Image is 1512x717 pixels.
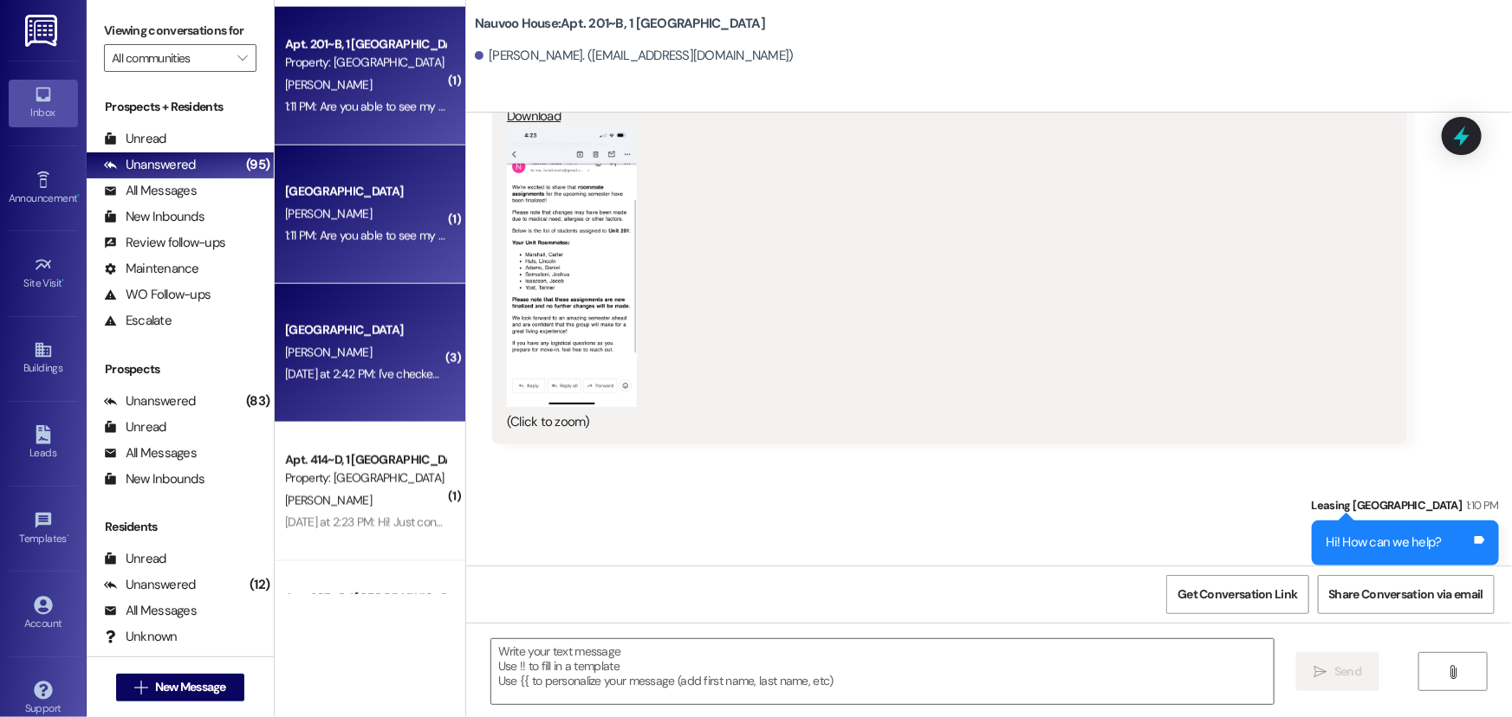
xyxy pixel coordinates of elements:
label: Viewing conversations for [104,17,256,44]
button: Zoom image [507,126,637,407]
span: Share Conversation via email [1329,585,1483,604]
div: All Messages [104,444,197,462]
div: Unanswered [104,156,196,174]
a: Templates • [9,506,78,552]
div: 1:11 PM: Are you able to see my precious texts? [285,99,515,114]
div: Apt. 307~C, 1 [GEOGRAPHIC_DATA] [285,590,445,608]
div: Property: [GEOGRAPHIC_DATA] [285,469,445,488]
a: Buildings [9,335,78,382]
div: Leasing [GEOGRAPHIC_DATA] [1312,496,1499,520]
div: 1:10 PM [1463,496,1499,514]
span: [PERSON_NAME] [285,345,372,360]
div: [DATE] at 2:23 PM: Hi! Just confirming that I am able to move in early [DATE]. Thank you! [285,514,718,530]
div: Escalate [104,312,172,330]
div: All Messages [104,602,197,620]
div: Unread [104,130,166,148]
div: [GEOGRAPHIC_DATA] [285,183,445,201]
span: [PERSON_NAME] [285,77,372,93]
div: WO Follow-ups [104,286,211,304]
div: [DATE] at 2:42 PM: I've checked resident portal and the [GEOGRAPHIC_DATA] website [285,366,713,382]
img: ResiDesk Logo [25,15,61,47]
span: • [67,530,69,542]
i:  [1314,665,1327,679]
div: Unanswered [104,576,196,594]
a: Leads [9,420,78,467]
div: Hi! How can we help? [1327,533,1442,552]
div: (12) [245,572,274,598]
button: New Message [116,674,244,701]
div: Unanswered [104,392,196,410]
div: Prospects [87,360,274,378]
div: All Messages [104,182,197,200]
button: Send [1296,652,1380,691]
div: New Inbounds [104,470,204,488]
a: Inbox [9,80,78,126]
input: All communities [112,44,229,72]
i:  [134,681,147,694]
span: • [62,275,65,287]
div: Apt. 414~D, 1 [GEOGRAPHIC_DATA] [285,451,445,469]
span: New Message [155,678,226,696]
div: Unknown [104,628,178,646]
div: Property: [GEOGRAPHIC_DATA] [285,54,445,72]
div: Residents [87,518,274,536]
div: New Inbounds [104,208,204,226]
span: Send [1334,662,1361,681]
div: Unread [104,418,166,436]
div: (95) [242,152,274,178]
div: Maintenance [104,260,199,278]
div: Unread [104,550,166,568]
i:  [237,51,247,65]
span: • [77,190,80,202]
div: 1:11 PM: Are you able to see my precious texts? [285,228,515,243]
a: Download [507,94,1379,125]
div: Review follow-ups [104,234,225,252]
i:  [1447,665,1460,679]
div: Prospects + Residents [87,98,274,116]
span: [PERSON_NAME] [285,493,372,508]
button: Get Conversation Link [1166,575,1308,614]
span: Get Conversation Link [1178,585,1297,604]
div: Apt. 201~B, 1 [GEOGRAPHIC_DATA] [285,36,445,54]
a: Site Visit • [9,250,78,297]
div: [PERSON_NAME]. ([EMAIL_ADDRESS][DOMAIN_NAME]) [475,47,794,65]
a: Account [9,591,78,637]
span: [PERSON_NAME] [285,206,372,222]
div: (Click to zoom) [507,413,1379,431]
div: [GEOGRAPHIC_DATA] [285,321,445,339]
b: Nauvoo House: Apt. 201~B, 1 [GEOGRAPHIC_DATA] [475,15,765,33]
button: Share Conversation via email [1318,575,1495,614]
div: (83) [242,388,274,415]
